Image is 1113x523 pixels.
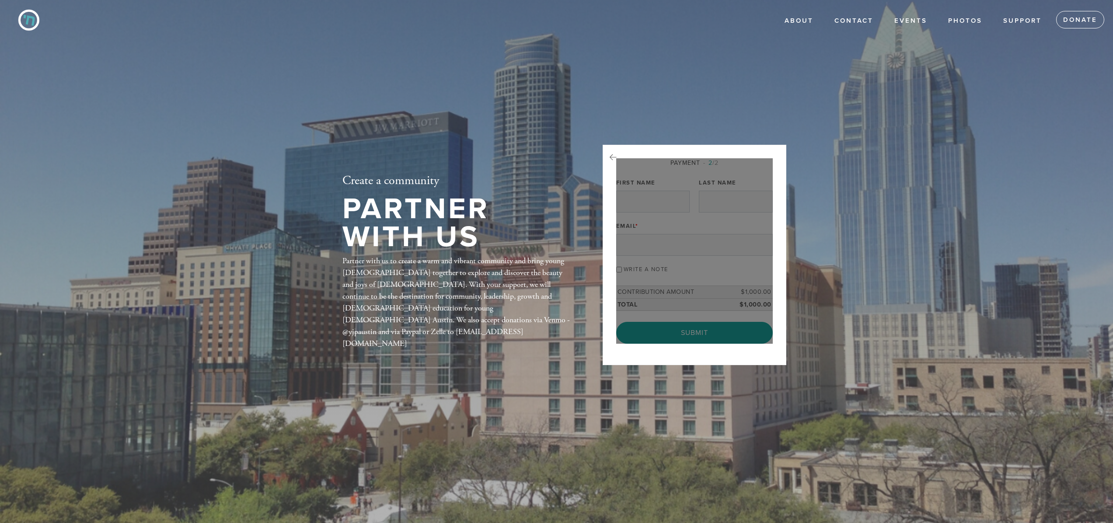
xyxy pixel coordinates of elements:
[828,13,880,29] a: Contact
[942,13,989,29] a: Photos
[342,255,574,349] div: Partner with us to create a warm and vibrant community and bring young [DEMOGRAPHIC_DATA] togethe...
[342,174,574,188] h2: Create a community
[997,13,1048,29] a: Support
[778,13,820,29] a: About
[13,4,45,36] img: CYP%20Icon-02.png
[1056,11,1104,28] a: Donate
[342,195,574,251] h1: Partner with Us
[888,13,934,29] a: Events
